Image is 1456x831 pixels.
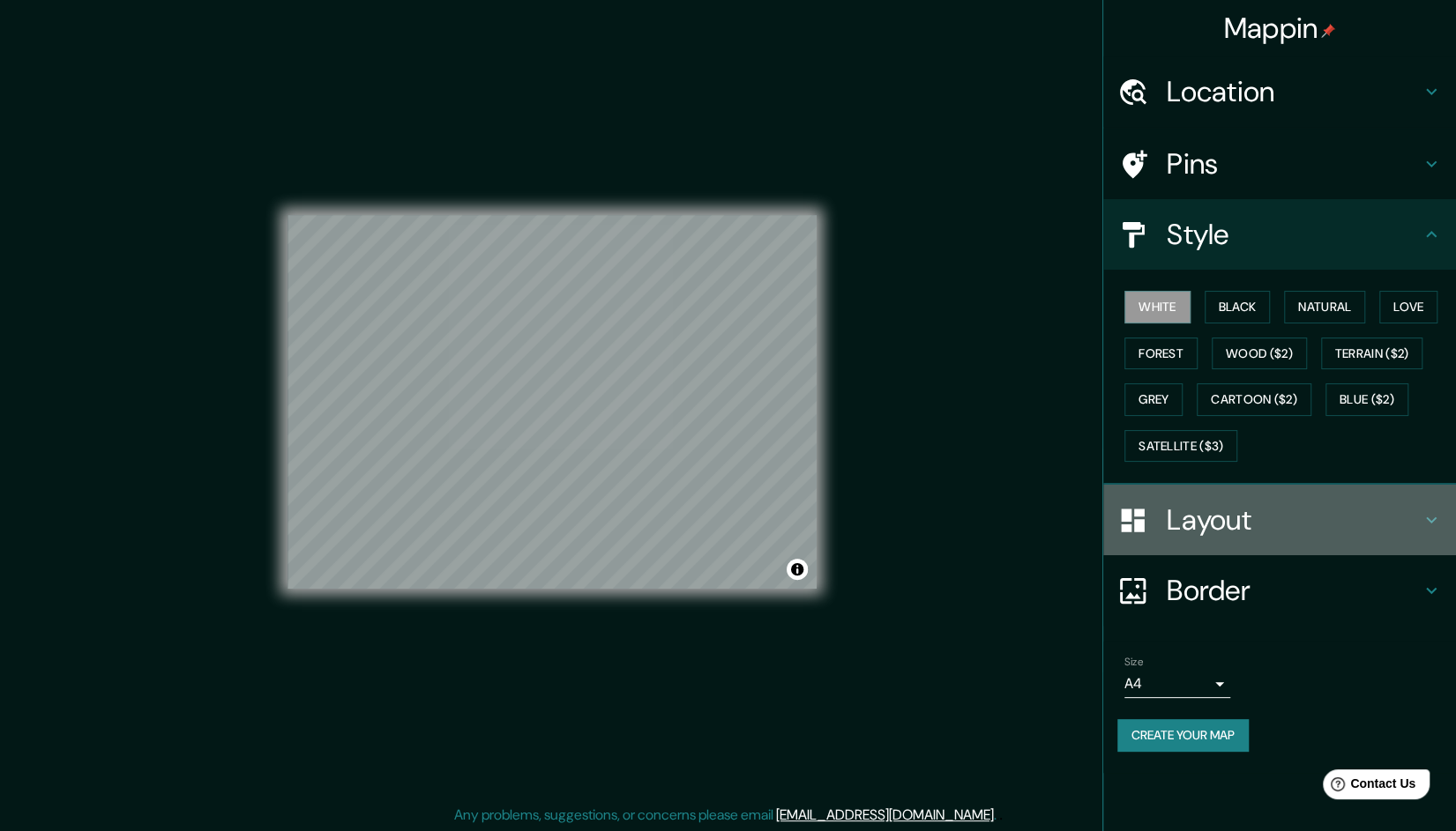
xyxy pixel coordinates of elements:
[1284,291,1365,323] button: Natural
[287,215,817,589] canvas: Map
[1124,383,1183,416] button: Grey
[1167,573,1421,608] h4: Border
[1299,762,1437,812] iframe: Help widget launcher
[1379,291,1437,323] button: Love
[1224,11,1336,46] h4: Mappin
[1167,502,1421,538] h4: Layout
[1124,430,1237,463] button: Satellite ($3)
[1197,383,1311,416] button: Cartoon ($2)
[1167,217,1421,252] h4: Style
[1167,74,1421,109] h4: Location
[1205,291,1271,323] button: Black
[776,805,994,824] a: [EMAIL_ADDRESS][DOMAIN_NAME]
[1321,24,1335,38] img: pin-icon.png
[1321,338,1423,370] button: Terrain ($2)
[997,805,999,826] div: .
[1117,719,1249,752] button: Create your map
[1103,56,1456,127] div: Location
[1103,555,1456,626] div: Border
[1167,146,1421,182] h4: Pins
[1124,291,1191,323] button: White
[454,805,997,826] p: Any problems, suggestions, or concerns please email .
[999,805,1003,826] div: .
[1124,655,1143,670] label: Size
[1103,129,1456,199] div: Pins
[787,559,808,580] button: Toggle attribution
[1103,485,1456,555] div: Layout
[1124,670,1230,698] div: A4
[1103,199,1456,270] div: Style
[1124,338,1198,370] button: Forest
[1325,383,1408,416] button: Blue ($2)
[1212,338,1307,370] button: Wood ($2)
